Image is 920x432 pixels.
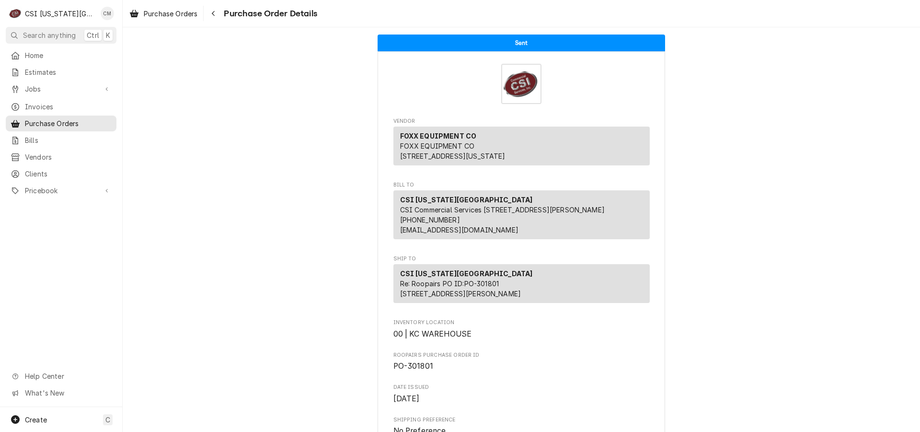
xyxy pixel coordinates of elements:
[6,132,116,148] a: Bills
[393,190,650,243] div: Bill To
[6,99,116,115] a: Invoices
[400,142,506,160] span: FOXX EQUIPMENT CO [STREET_ADDRESS][US_STATE]
[393,264,650,307] div: Ship To
[6,27,116,44] button: Search anythingCtrlK
[393,117,650,125] span: Vendor
[25,152,112,162] span: Vendors
[393,328,650,340] span: Inventory Location
[400,269,533,278] strong: CSI [US_STATE][GEOGRAPHIC_DATA]
[393,351,650,372] div: Roopairs Purchase Order ID
[393,394,420,403] span: [DATE]
[393,190,650,239] div: Bill To
[25,84,97,94] span: Jobs
[393,362,433,371] span: PO-301801
[515,40,528,46] span: Sent
[25,186,97,196] span: Pricebook
[25,416,47,424] span: Create
[25,169,112,179] span: Clients
[393,384,650,391] span: Date Issued
[378,35,665,51] div: Status
[25,67,112,77] span: Estimates
[126,6,201,22] a: Purchase Orders
[6,81,116,97] a: Go to Jobs
[393,255,650,263] span: Ship To
[25,118,112,128] span: Purchase Orders
[6,47,116,63] a: Home
[6,166,116,182] a: Clients
[400,206,605,214] span: CSI Commercial Services [STREET_ADDRESS][PERSON_NAME]
[393,416,650,424] span: Shipping Preference
[400,226,518,234] a: [EMAIL_ADDRESS][DOMAIN_NAME]
[393,319,650,327] span: Inventory Location
[393,319,650,339] div: Inventory Location
[6,385,116,401] a: Go to What's New
[25,102,112,112] span: Invoices
[393,127,650,169] div: Vendor
[25,371,111,381] span: Help Center
[400,280,499,288] span: Re: Roopairs PO ID: PO-301801
[25,9,95,19] div: CSI [US_STATE][GEOGRAPHIC_DATA]
[393,361,650,372] span: Roopairs Purchase Order ID
[106,30,110,40] span: K
[400,132,477,140] strong: FOXX EQUIPMENT CO
[9,7,22,20] div: C
[393,393,650,405] span: Date Issued
[393,384,650,404] div: Date Issued
[393,127,650,165] div: Vendor
[393,351,650,359] span: Roopairs Purchase Order ID
[393,329,472,339] span: 00 | KC WAREHOUSE
[393,264,650,303] div: Ship To
[400,196,533,204] strong: CSI [US_STATE][GEOGRAPHIC_DATA]
[206,6,221,21] button: Navigate back
[87,30,99,40] span: Ctrl
[6,116,116,131] a: Purchase Orders
[25,135,112,145] span: Bills
[105,415,110,425] span: C
[400,290,521,298] span: [STREET_ADDRESS][PERSON_NAME]
[23,30,76,40] span: Search anything
[9,7,22,20] div: CSI Kansas City's Avatar
[393,255,650,307] div: Purchase Order Ship To
[6,183,116,198] a: Go to Pricebook
[25,388,111,398] span: What's New
[221,7,317,20] span: Purchase Order Details
[393,181,650,189] span: Bill To
[393,181,650,244] div: Purchase Order Bill To
[6,368,116,384] a: Go to Help Center
[25,50,112,60] span: Home
[393,117,650,170] div: Purchase Order Vendor
[400,216,460,224] a: [PHONE_NUMBER]
[6,64,116,80] a: Estimates
[144,9,197,19] span: Purchase Orders
[6,149,116,165] a: Vendors
[501,64,541,104] img: Logo
[101,7,114,20] div: Chancellor Morris's Avatar
[101,7,114,20] div: CM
